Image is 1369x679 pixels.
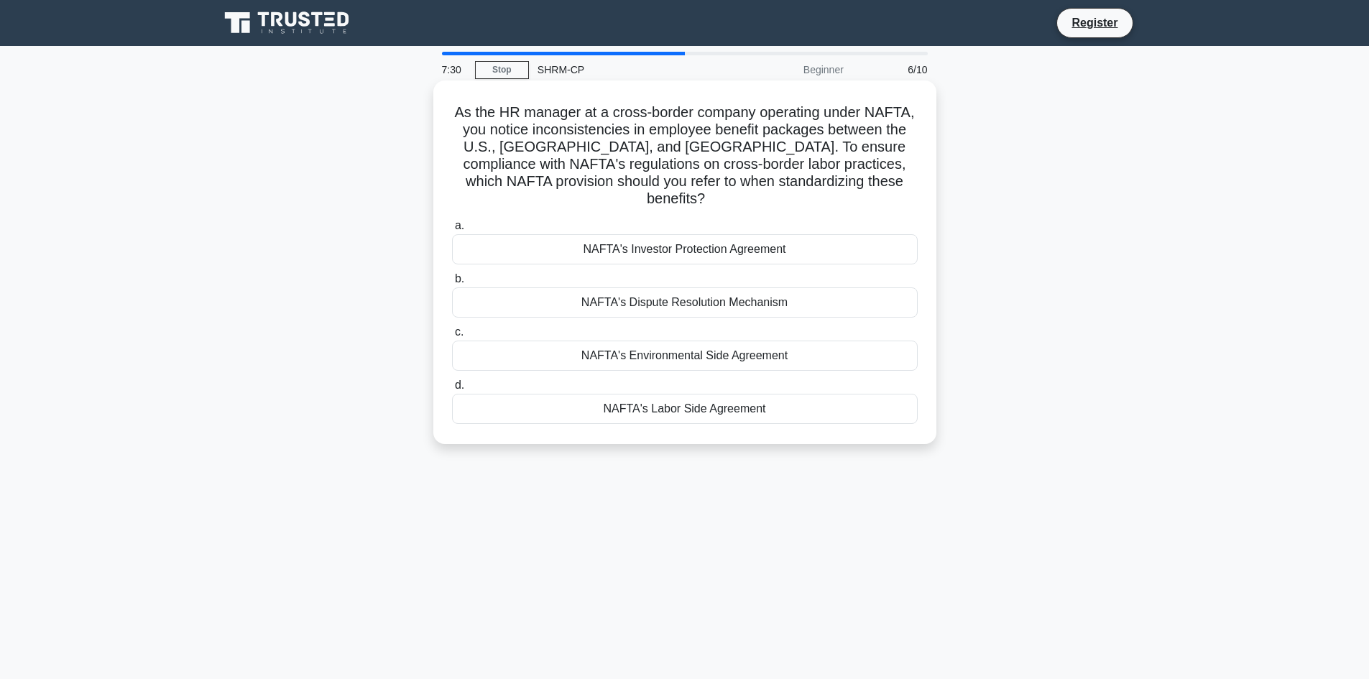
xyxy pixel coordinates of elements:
[452,287,918,318] div: NAFTA's Dispute Resolution Mechanism
[455,219,464,231] span: a.
[1063,14,1126,32] a: Register
[475,61,529,79] a: Stop
[529,55,727,84] div: SHRM-CP
[455,379,464,391] span: d.
[452,394,918,424] div: NAFTA's Labor Side Agreement
[452,234,918,264] div: NAFTA's Investor Protection Agreement
[727,55,852,84] div: Beginner
[433,55,475,84] div: 7:30
[455,272,464,285] span: b.
[451,103,919,208] h5: As the HR manager at a cross-border company operating under NAFTA, you notice inconsistencies in ...
[852,55,936,84] div: 6/10
[455,325,464,338] span: c.
[452,341,918,371] div: NAFTA's Environmental Side Agreement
